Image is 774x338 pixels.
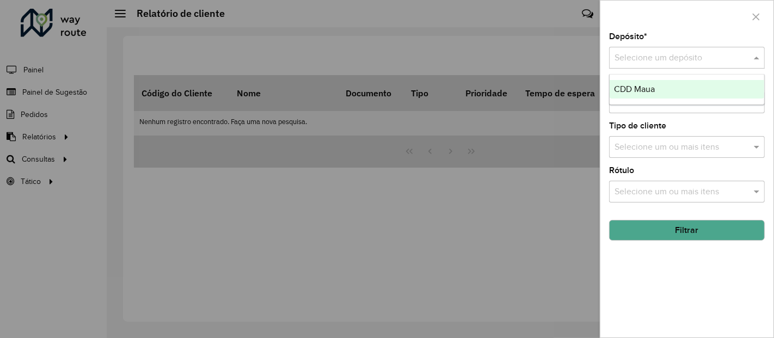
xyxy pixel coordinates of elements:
ng-dropdown-panel: Options list [609,74,765,105]
span: CDD Maua [614,84,655,94]
label: Depósito [609,30,647,43]
button: Filtrar [609,220,765,241]
label: Rótulo [609,164,634,177]
label: Tipo de cliente [609,119,666,132]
